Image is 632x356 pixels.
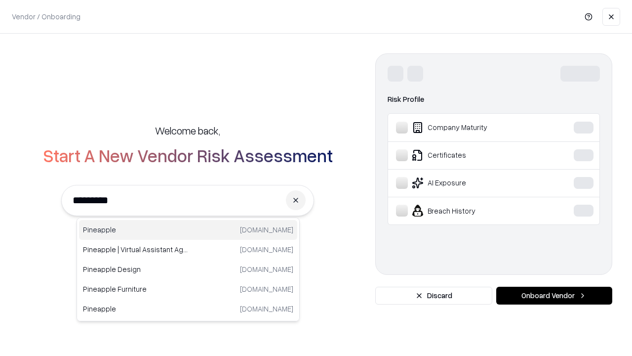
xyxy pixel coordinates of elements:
[496,287,612,305] button: Onboard Vendor
[240,224,293,235] p: [DOMAIN_NAME]
[396,122,544,133] div: Company Maturity
[83,244,188,255] p: Pineapple | Virtual Assistant Agency
[83,304,188,314] p: Pineapple
[240,304,293,314] p: [DOMAIN_NAME]
[43,145,333,165] h2: Start A New Vendor Risk Assessment
[388,93,600,105] div: Risk Profile
[396,205,544,217] div: Breach History
[12,11,80,22] p: Vendor / Onboarding
[240,244,293,255] p: [DOMAIN_NAME]
[83,224,188,235] p: Pineapple
[396,177,544,189] div: AI Exposure
[240,284,293,294] p: [DOMAIN_NAME]
[240,264,293,274] p: [DOMAIN_NAME]
[83,284,188,294] p: Pineapple Furniture
[77,218,300,321] div: Suggestions
[375,287,492,305] button: Discard
[155,124,220,137] h5: Welcome back,
[83,264,188,274] p: Pineapple Design
[396,149,544,161] div: Certificates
